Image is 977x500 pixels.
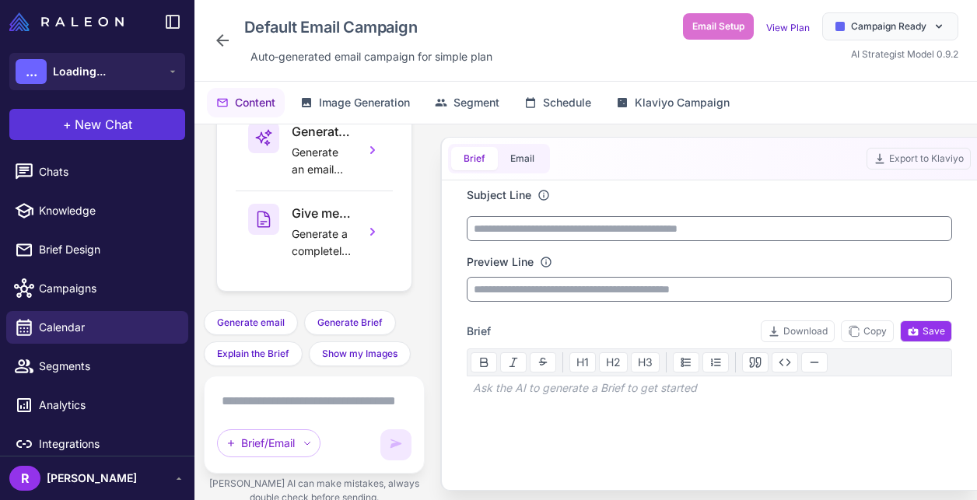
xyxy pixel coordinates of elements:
span: Email Setup [692,19,744,33]
a: Calendar [6,311,188,344]
span: [PERSON_NAME] [47,470,137,487]
span: Campaigns [39,280,176,297]
label: Preview Line [467,253,534,271]
a: Campaigns [6,272,188,305]
label: Subject Line [467,187,531,204]
button: Brief [451,147,498,170]
span: Calendar [39,319,176,336]
button: Download [761,320,835,342]
a: Chats [6,156,188,188]
span: Show my Images [322,347,397,361]
span: Save [907,324,945,338]
span: Knowledge [39,202,176,219]
span: Generate email [217,316,285,330]
span: AI Strategist Model 0.9.2 [851,48,958,60]
button: Explain the Brief [204,341,303,366]
div: Click to edit description [244,45,499,68]
button: Content [207,88,285,117]
img: Raleon Logo [9,12,124,31]
a: Analytics [6,389,188,421]
a: View Plan [766,22,810,33]
a: Knowledge [6,194,188,227]
button: H2 [599,352,628,372]
button: Schedule [515,88,601,117]
span: Generate Brief [317,316,383,330]
button: Copy [841,320,894,342]
span: Loading... [53,63,106,80]
button: Export to Klaviyo [867,148,971,170]
h3: Give me an entirely new brief [292,204,352,222]
span: Integrations [39,435,176,453]
button: H3 [631,352,660,372]
button: Show my Images [309,341,411,366]
div: ... [16,59,47,84]
span: Segments [39,358,176,375]
div: Click to edit campaign name [238,12,499,42]
span: Brief Design [39,241,176,258]
span: Analytics [39,397,176,414]
span: Brief [467,323,491,340]
button: Segment [425,88,509,117]
button: +New Chat [9,109,185,140]
p: Generate an email based on this brief utilizing my email components. [292,144,352,178]
button: ...Loading... [9,53,185,90]
button: Klaviyo Campaign [607,88,739,117]
p: Generate a completely different approach for this campaign. [292,226,352,260]
span: + [63,115,72,134]
span: Explain the Brief [217,347,289,361]
span: Klaviyo Campaign [635,94,730,111]
button: Save [900,320,952,342]
button: Email Setup [683,13,754,40]
span: Image Generation [319,94,410,111]
button: Generate Brief [304,310,396,335]
span: Campaign Ready [851,19,926,33]
span: Chats [39,163,176,180]
div: Brief/Email [217,429,320,457]
button: Email [498,147,547,170]
div: Ask the AI to generate a Brief to get started [467,376,952,400]
span: Segment [453,94,499,111]
div: R [9,466,40,491]
button: H1 [569,352,596,372]
a: Raleon Logo [9,12,130,31]
span: Auto‑generated email campaign for simple plan [250,48,492,65]
span: Copy [848,324,887,338]
button: Generate email [204,310,298,335]
span: Content [235,94,275,111]
button: Image Generation [291,88,419,117]
span: Schedule [543,94,591,111]
a: Integrations [6,428,188,460]
a: Segments [6,350,188,383]
span: New Chat [75,115,132,134]
a: Brief Design [6,233,188,266]
h3: Generate an Email from this brief [292,122,352,141]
